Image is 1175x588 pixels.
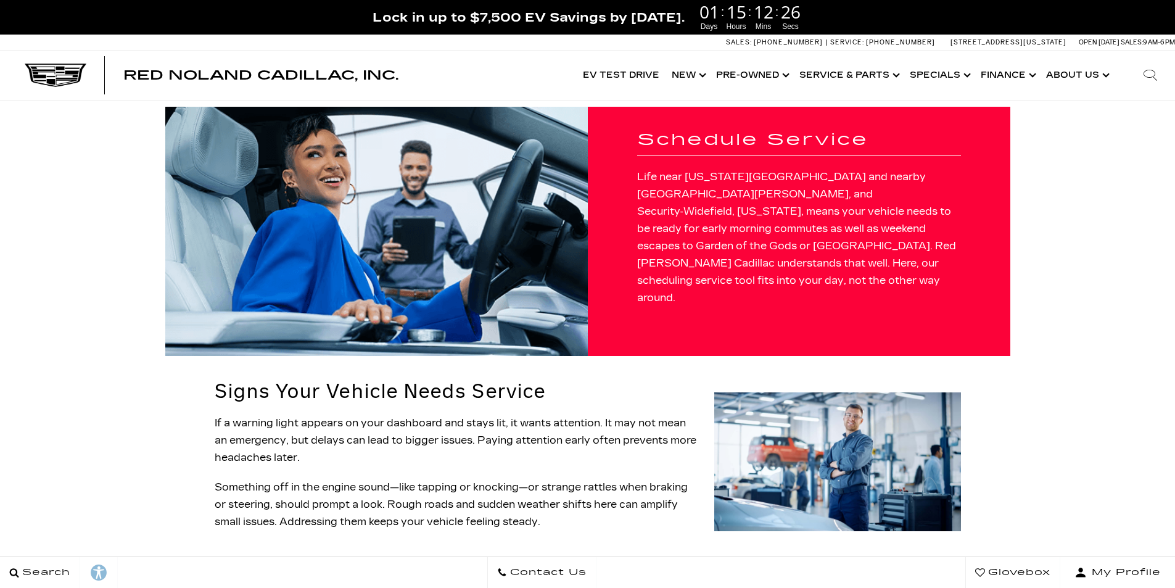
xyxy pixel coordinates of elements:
a: Contact Us [487,557,596,588]
a: Specials [904,51,975,100]
span: 01 [698,3,721,20]
a: Red Noland Cadillac, Inc. [123,69,398,81]
a: Service: [PHONE_NUMBER] [826,39,938,46]
p: Life near [US_STATE][GEOGRAPHIC_DATA] and nearby [GEOGRAPHIC_DATA][PERSON_NAME], and Security‑Wid... [637,168,961,307]
span: Hours [725,21,748,32]
span: 9 AM-6 PM [1143,38,1175,46]
a: Close [1154,6,1169,21]
span: : [721,2,725,21]
span: : [748,2,752,21]
a: Pre-Owned [710,51,793,100]
a: Finance [975,51,1040,100]
h1: Schedule Service [637,131,961,149]
span: Search [19,564,70,581]
img: Cadillac Dark Logo with Cadillac White Text [25,64,86,87]
span: Glovebox [985,564,1050,581]
a: Service & Parts [793,51,904,100]
span: Sales: [1121,38,1143,46]
a: New [666,51,710,100]
span: [PHONE_NUMBER] [866,38,935,46]
a: Glovebox [965,557,1060,588]
span: Days [698,21,721,32]
a: About Us [1040,51,1113,100]
p: If a warning light appears on your dashboard and stays lit, it wants attention. It may not mean a... [215,415,699,466]
span: Service: [830,38,864,46]
span: Red Noland Cadillac, Inc. [123,68,398,83]
span: Mins [752,21,775,32]
img: Schedule Service [165,107,588,356]
span: [PHONE_NUMBER] [754,38,823,46]
span: Lock in up to $7,500 EV Savings by [DATE]. [373,9,685,25]
span: My Profile [1087,564,1161,581]
span: Contact Us [507,564,587,581]
img: Schedule Service [714,392,961,531]
span: 12 [752,3,775,20]
button: Open user profile menu [1060,557,1175,588]
span: 26 [779,3,802,20]
span: Sales: [726,38,752,46]
span: : [775,2,779,21]
a: EV Test Drive [577,51,666,100]
a: [STREET_ADDRESS][US_STATE] [950,38,1066,46]
span: Secs [779,21,802,32]
span: Open [DATE] [1079,38,1119,46]
span: 15 [725,3,748,20]
p: Something off in the engine sound—like tapping or knocking—or strange rattles when braking or ste... [215,479,699,531]
h2: Signs Your Vehicle Needs Service [215,381,699,402]
a: Sales: [PHONE_NUMBER] [726,39,826,46]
